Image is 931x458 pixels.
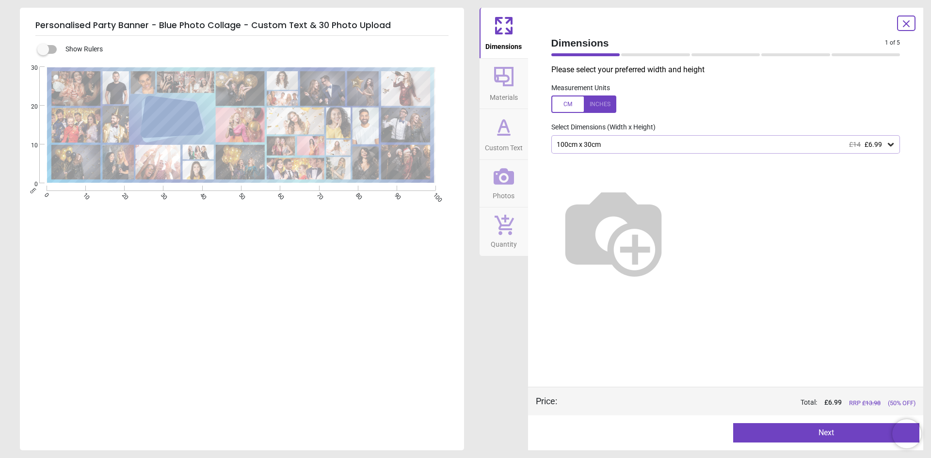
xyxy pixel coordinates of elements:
[551,169,675,293] img: Helper for size comparison
[849,141,861,148] span: £14
[572,398,916,408] div: Total:
[849,399,881,408] span: RRP
[551,36,885,50] span: Dimensions
[35,16,449,36] h5: Personalised Party Banner - Blue Photo Collage - Custom Text & 30 Photo Upload
[733,423,919,442] button: Next
[865,141,882,148] span: £6.99
[480,59,528,109] button: Materials
[551,64,908,75] p: Please select your preferred width and height
[19,103,38,111] span: 20
[485,139,523,153] span: Custom Text
[43,44,464,55] div: Show Rulers
[544,123,656,132] label: Select Dimensions (Width x Height)
[480,109,528,159] button: Custom Text
[536,395,557,407] div: Price :
[493,187,514,201] span: Photos
[19,64,38,72] span: 30
[862,399,881,407] span: £ 13.98
[19,180,38,189] span: 0
[885,39,900,47] span: 1 of 5
[556,141,886,149] div: 100cm x 30cm
[491,235,517,250] span: Quantity
[551,83,610,93] label: Measurement Units
[828,398,842,406] span: 6.99
[19,142,38,150] span: 10
[888,399,915,408] span: (50% OFF)
[480,8,528,58] button: Dimensions
[490,88,518,103] span: Materials
[485,37,522,52] span: Dimensions
[480,207,528,256] button: Quantity
[892,419,921,448] iframe: Brevo live chat
[480,160,528,207] button: Photos
[824,398,842,408] span: £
